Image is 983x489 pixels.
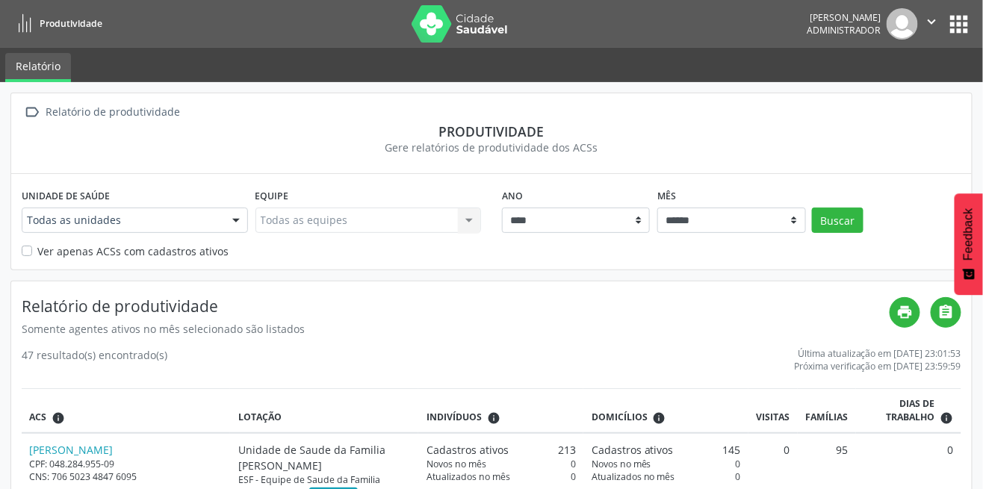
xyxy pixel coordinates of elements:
[487,411,500,425] i: <div class="text-left"> <div> <strong>Cadastros ativos:</strong> Cadastros que estão vinculados a...
[794,347,961,360] div: Última atualização em [DATE] 23:01:53
[812,208,863,233] button: Buscar
[40,17,102,30] span: Produtividade
[30,470,223,483] div: CNS: 706 5023 4847 6095
[27,213,217,228] span: Todas as unidades
[653,411,666,425] i: <div class="text-left"> <div> <strong>Cadastros ativos:</strong> Cadastros que estão vinculados a...
[794,360,961,373] div: Próxima verificação em [DATE] 23:59:59
[897,304,914,320] i: print
[924,13,940,30] i: 
[748,389,798,433] th: Visitas
[940,411,954,425] i: Dias em que o(a) ACS fez pelo menos uma visita, ou ficha de cadastro individual ou cadastro domic...
[37,243,229,259] label: Ver apenas ACSs com cadastros ativos
[22,123,961,140] div: Produtividade
[807,11,881,24] div: [PERSON_NAME]
[5,53,71,82] a: Relatório
[427,470,576,483] div: 0
[887,8,918,40] img: img
[918,8,946,40] button: 
[30,443,114,457] a: [PERSON_NAME]
[427,411,482,424] span: Indivíduos
[962,208,976,261] span: Feedback
[22,140,961,155] div: Gere relatórios de produtividade dos ACSs
[22,102,183,123] a:  Relatório de produtividade
[931,297,961,328] a: 
[230,389,418,433] th: Lotação
[890,297,920,328] a: print
[22,347,167,373] div: 47 resultado(s) encontrado(s)
[864,397,935,425] span: Dias de trabalho
[22,297,890,316] h4: Relatório de produtividade
[592,470,675,483] span: Atualizados no mês
[502,184,523,208] label: Ano
[10,11,102,36] a: Produtividade
[592,458,651,470] span: Novos no mês
[592,458,741,470] div: 0
[946,11,973,37] button: apps
[592,411,648,424] span: Domicílios
[22,321,890,337] div: Somente agentes ativos no mês selecionado são listados
[798,389,856,433] th: Famílias
[22,184,110,208] label: Unidade de saúde
[43,102,183,123] div: Relatório de produtividade
[427,458,486,470] span: Novos no mês
[807,24,881,37] span: Administrador
[592,442,741,458] div: 145
[238,473,411,486] div: ESF - Equipe de Saude da Familia
[427,470,510,483] span: Atualizados no mês
[592,442,674,458] span: Cadastros ativos
[938,304,955,320] i: 
[255,184,289,208] label: Equipe
[238,442,411,473] div: Unidade de Saude da Familia [PERSON_NAME]
[427,442,576,458] div: 213
[30,411,47,424] span: ACS
[22,102,43,123] i: 
[30,458,223,470] div: CPF: 048.284.955-09
[657,184,676,208] label: Mês
[427,442,509,458] span: Cadastros ativos
[52,411,66,425] i: ACSs que estiveram vinculados a uma UBS neste período, mesmo sem produtividade.
[427,458,576,470] div: 0
[592,470,741,483] div: 0
[955,193,983,295] button: Feedback - Mostrar pesquisa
